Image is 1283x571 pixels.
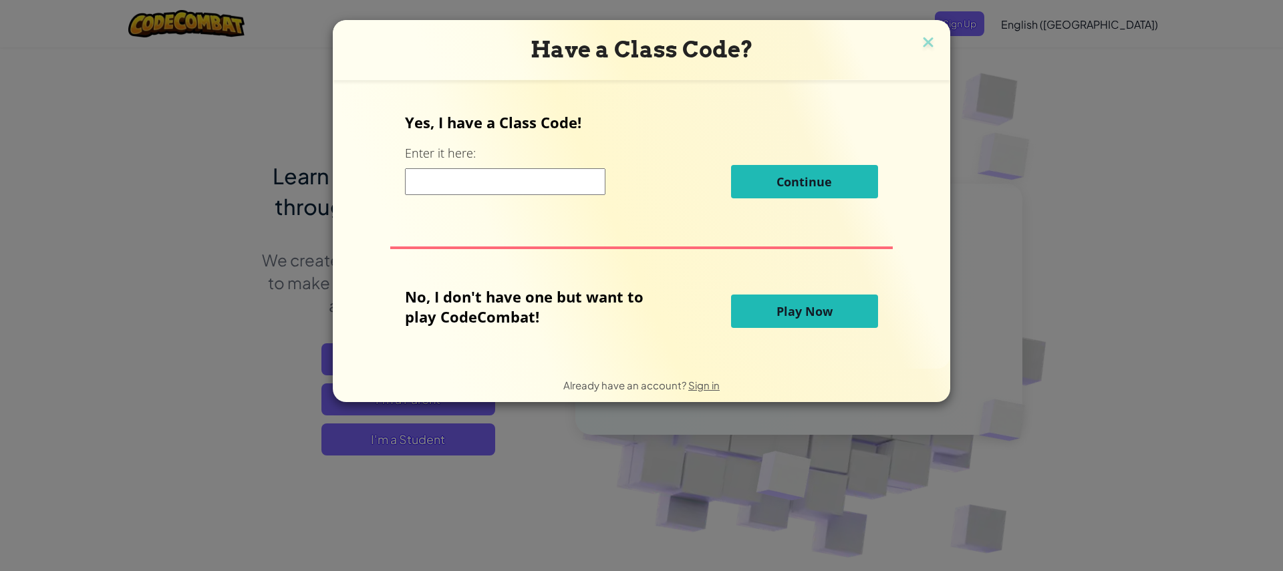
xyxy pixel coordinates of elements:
[405,287,664,327] p: No, I don't have one but want to play CodeCombat!
[405,112,877,132] p: Yes, I have a Class Code!
[531,36,753,63] span: Have a Class Code?
[563,379,688,391] span: Already have an account?
[731,295,878,328] button: Play Now
[405,145,476,162] label: Enter it here:
[731,165,878,198] button: Continue
[776,303,833,319] span: Play Now
[776,174,832,190] span: Continue
[688,379,720,391] a: Sign in
[919,33,937,53] img: close icon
